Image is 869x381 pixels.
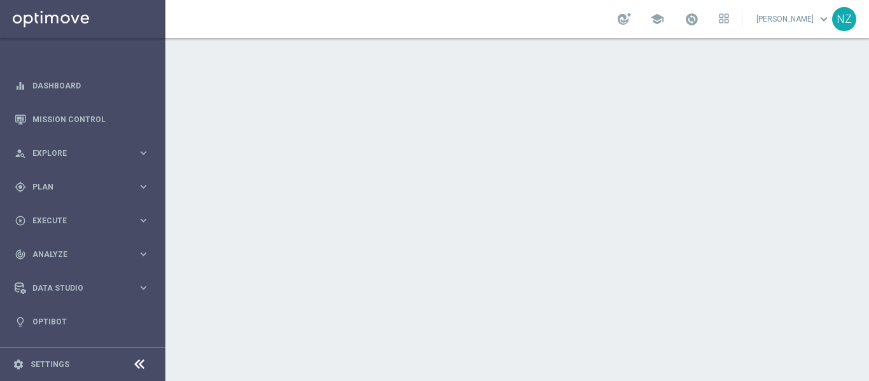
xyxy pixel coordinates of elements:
div: Mission Control [15,102,149,136]
div: Analyze [15,249,137,260]
span: school [650,12,664,26]
button: track_changes Analyze keyboard_arrow_right [14,249,150,260]
span: Execute [32,217,137,225]
a: Mission Control [32,102,149,136]
span: Analyze [32,251,137,258]
i: play_circle_outline [15,215,26,226]
span: Explore [32,149,137,157]
i: lightbulb [15,316,26,328]
i: person_search [15,148,26,159]
div: Execute [15,215,137,226]
button: gps_fixed Plan keyboard_arrow_right [14,182,150,192]
span: Data Studio [32,284,137,292]
div: NZ [832,7,856,31]
i: keyboard_arrow_right [137,147,149,159]
a: [PERSON_NAME]keyboard_arrow_down [755,10,832,29]
i: keyboard_arrow_right [137,181,149,193]
i: keyboard_arrow_right [137,248,149,260]
i: keyboard_arrow_right [137,214,149,226]
div: Data Studio [15,282,137,294]
i: keyboard_arrow_right [137,282,149,294]
i: equalizer [15,80,26,92]
a: Settings [31,361,69,368]
i: settings [13,359,24,370]
button: lightbulb Optibot [14,317,150,327]
div: Explore [15,148,137,159]
a: Dashboard [32,69,149,102]
button: Data Studio keyboard_arrow_right [14,283,150,293]
i: gps_fixed [15,181,26,193]
button: Mission Control [14,114,150,125]
button: play_circle_outline Execute keyboard_arrow_right [14,216,150,226]
span: Plan [32,183,137,191]
button: equalizer Dashboard [14,81,150,91]
button: person_search Explore keyboard_arrow_right [14,148,150,158]
div: Optibot [15,305,149,338]
span: keyboard_arrow_down [817,12,831,26]
i: track_changes [15,249,26,260]
div: Plan [15,181,137,193]
div: Dashboard [15,69,149,102]
a: Optibot [32,305,149,338]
